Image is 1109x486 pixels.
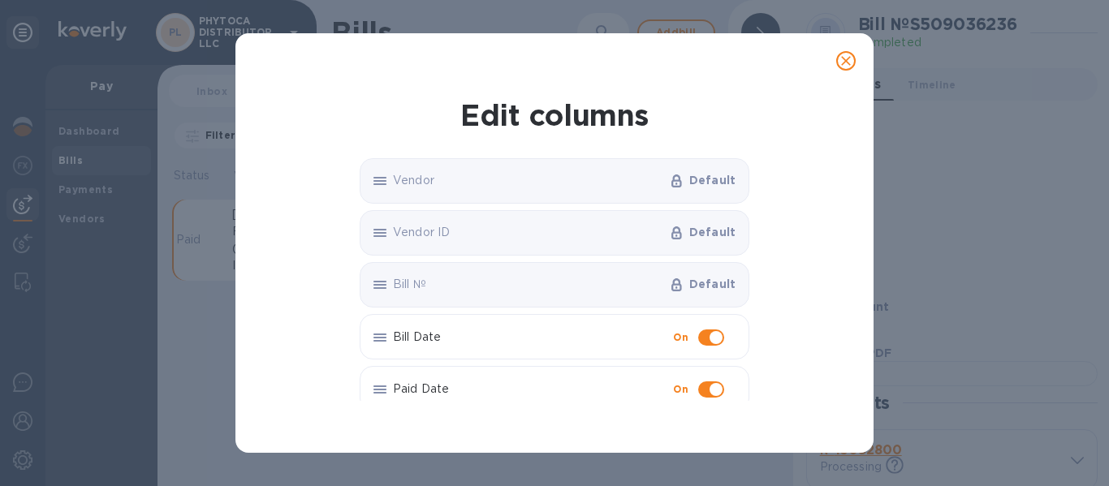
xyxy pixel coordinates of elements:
iframe: Chat Widget [1028,408,1109,486]
b: On [673,383,688,395]
p: Bill Date [393,329,667,346]
p: Vendor [393,172,663,189]
p: Paid Date [393,381,667,398]
b: On [673,331,688,343]
p: Bill № [393,276,663,293]
p: Default [689,224,736,240]
h1: Edit columns [360,98,749,132]
p: Default [689,172,736,188]
p: Default [689,276,736,292]
p: Vendor ID [393,224,663,241]
button: close [826,41,865,80]
div: Widget de chat [1028,408,1109,486]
